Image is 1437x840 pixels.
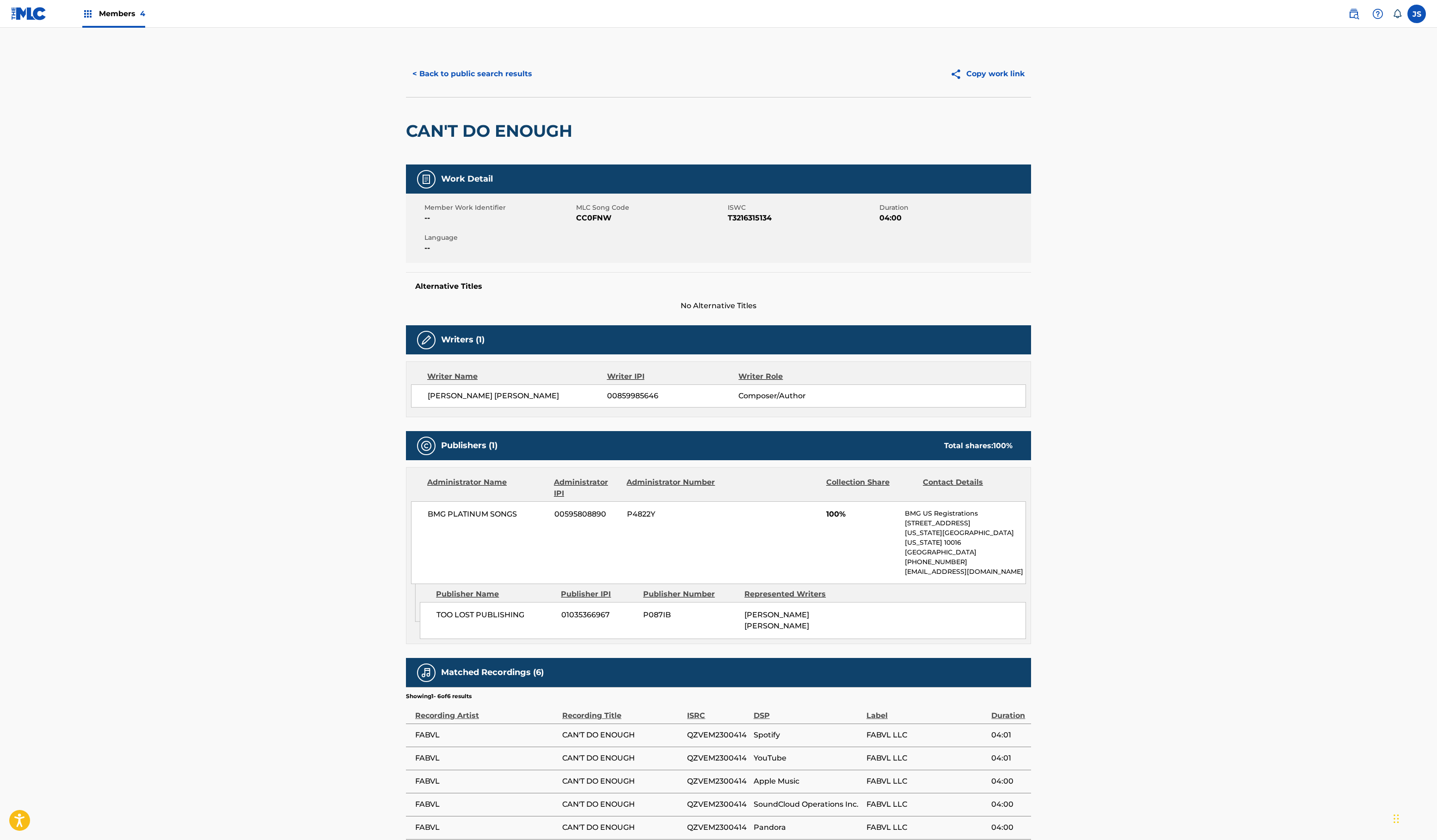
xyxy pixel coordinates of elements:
[991,799,1026,810] span: 04:00
[562,799,682,810] span: CAN'T DO ENOUGH
[424,233,574,243] span: Language
[1372,8,1383,19] img: help
[562,822,682,833] span: CAN'T DO ENOUGH
[11,7,47,20] img: MLC Logo
[415,700,558,721] div: Recording Artist
[905,567,1026,577] p: [EMAIL_ADDRESS][DOMAIN_NAME]
[905,528,1026,548] p: [US_STATE][GEOGRAPHIC_DATA][US_STATE] 10016
[738,371,858,382] div: Writer Role
[687,730,749,741] span: QZVEM2300414
[415,799,558,810] span: FABVL
[866,776,987,787] span: FABVL LLC
[607,390,738,402] span: 00859985646
[427,477,547,499] div: Administrator Name
[441,174,493,184] h5: Work Detail
[424,203,574,213] span: Member Work Identifier
[607,371,739,382] div: Writer IPI
[562,700,682,721] div: Recording Title
[554,477,620,499] div: Administrator IPI
[441,335,485,345] h5: Writers (1)
[561,589,636,600] div: Publisher IPI
[421,335,432,346] img: Writers
[427,371,607,382] div: Writer Name
[406,121,577,141] h2: CAN'T DO ENOUGH
[826,477,916,499] div: Collection Share
[428,390,607,402] span: [PERSON_NAME] [PERSON_NAME]
[561,609,636,621] span: 01035366967
[866,730,987,741] span: FABVL LLC
[754,700,862,721] div: DSP
[991,822,1026,833] span: 04:00
[415,282,1022,291] h5: Alternative Titles
[991,730,1026,741] span: 04:01
[1348,8,1359,19] img: search
[687,700,749,721] div: ISRC
[424,213,574,224] span: --
[754,799,862,810] span: SoundCloud Operations Inc.
[562,776,682,787] span: CAN'T DO ENOUGH
[643,609,737,621] span: P087IB
[424,243,574,254] span: --
[436,609,554,621] span: TOO LOST PUBLISHING
[1391,796,1437,840] iframe: Chat Widget
[744,610,809,630] span: [PERSON_NAME] [PERSON_NAME]
[991,700,1026,721] div: Duration
[82,8,93,19] img: Top Rightsholders
[728,213,877,224] span: T3216315134
[415,776,558,787] span: FABVL
[754,753,862,764] span: YouTube
[923,477,1013,499] div: Contact Details
[1411,606,1437,688] iframe: Resource Center
[754,822,862,833] span: Pandora
[754,730,862,741] span: Spotify
[905,518,1026,528] p: [STREET_ADDRESS]
[993,441,1013,450] span: 100 %
[826,509,898,520] span: 100%
[441,667,544,678] h5: Matched Recordings (6)
[554,509,620,520] span: 00595808890
[905,557,1026,567] p: [PHONE_NUMBER]
[687,776,749,787] span: QZVEM2300414
[428,509,547,520] span: BMG PLATINUM SONGS
[866,799,987,810] span: FABVL LLC
[627,509,717,520] span: P4822Y
[754,776,862,787] span: Apple Music
[576,203,725,213] span: MLC Song Code
[99,8,145,19] span: Members
[626,477,716,499] div: Administrator Number
[866,700,987,721] div: Label
[866,753,987,764] span: FABVL LLC
[991,753,1026,764] span: 04:01
[728,203,877,213] span: ISWC
[687,799,749,810] span: QZVEM2300414
[421,440,432,451] img: Publishers
[1393,9,1402,18] div: Notifications
[562,730,682,741] span: CAN'T DO ENOUGH
[905,548,1026,557] p: [GEOGRAPHIC_DATA]
[687,753,749,764] span: QZVEM2300414
[879,203,1029,213] span: Duration
[406,62,539,85] button: < Back to public search results
[441,440,497,451] h5: Publishers (1)
[944,440,1013,451] div: Total shares:
[576,213,725,224] span: CC0FNW
[415,822,558,833] span: FABVL
[436,589,554,600] div: Publisher Name
[415,730,558,741] span: FABVL
[1369,5,1387,23] div: Help
[905,509,1026,518] p: BMG US Registrations
[415,753,558,764] span: FABVL
[406,300,1031,311] span: No Alternative Titles
[140,9,145,18] span: 4
[643,589,737,600] div: Publisher Number
[944,62,1031,85] button: Copy work link
[1394,805,1399,833] div: Drag
[562,753,682,764] span: CAN'T DO ENOUGH
[738,390,858,402] span: Composer/Author
[687,822,749,833] span: QZVEM2300414
[866,822,987,833] span: FABVL LLC
[421,667,432,678] img: Matched Recordings
[1345,5,1363,23] a: Public Search
[879,213,1029,224] span: 04:00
